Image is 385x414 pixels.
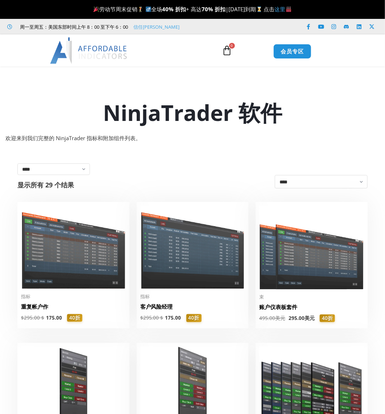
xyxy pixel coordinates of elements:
[211,40,243,61] a: 0
[146,7,151,12] img: ♂️
[281,49,304,54] span: 会员专区
[165,314,181,321] bdi: 175.00
[259,303,364,314] a: 账户仪表板套件
[229,43,235,49] span: 0
[286,7,291,12] img: 🏭
[259,294,364,300] span: 束
[7,4,378,15] p: 点击
[259,315,285,321] bdi: 495.00
[94,7,99,12] img: 🎉
[152,5,256,13] font: 全场 + 高达 |[DATE]到期
[67,314,82,322] span: 40折
[21,303,126,314] a: 重复帐户作
[140,314,163,321] bdi: $295.00 $
[273,44,312,59] a: 会员专区
[138,7,143,12] img: 🏌️
[259,206,364,289] img: 账户仪表板套件
[134,23,180,31] a: 信任[PERSON_NAME]
[21,293,126,300] span: 指标
[320,314,335,322] span: 40折
[21,206,126,289] img: 重复帐户作
[305,315,315,321] span: 美元
[140,293,245,300] span: 指标
[46,314,62,321] bdi: 175.00
[257,7,262,12] img: ⌛
[275,5,286,13] a: 这里
[186,314,202,322] span: 40折
[99,5,137,13] font: 劳动节周末促销
[289,315,315,321] bdi: 295.00
[18,23,128,31] span: 周一至周五：美国东部时间上午 8：00 至下午 6：00
[140,206,245,289] img: 客户风险经理
[5,97,380,128] h1: NinjaTrader 软件
[202,5,226,13] strong: 70% 折扣
[5,133,380,143] div: 欢迎来到我们完整的 NinjaTrader 指标和附加组件列表。
[275,175,368,188] select: 工单
[140,303,245,310] h2: 客户风险经理
[21,303,126,310] h2: 重复帐户作
[162,5,186,13] strong: 40% 折扣
[140,303,245,314] a: 客户风险经理
[17,182,74,188] p: 显示所有 29 个结果
[50,37,128,64] img: LogoAI | Affordable Indicators – NinjaTrader
[21,314,44,321] bdi: $295.00 $
[275,315,285,321] span: 美元
[259,303,364,311] h2: 账户仪表板套件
